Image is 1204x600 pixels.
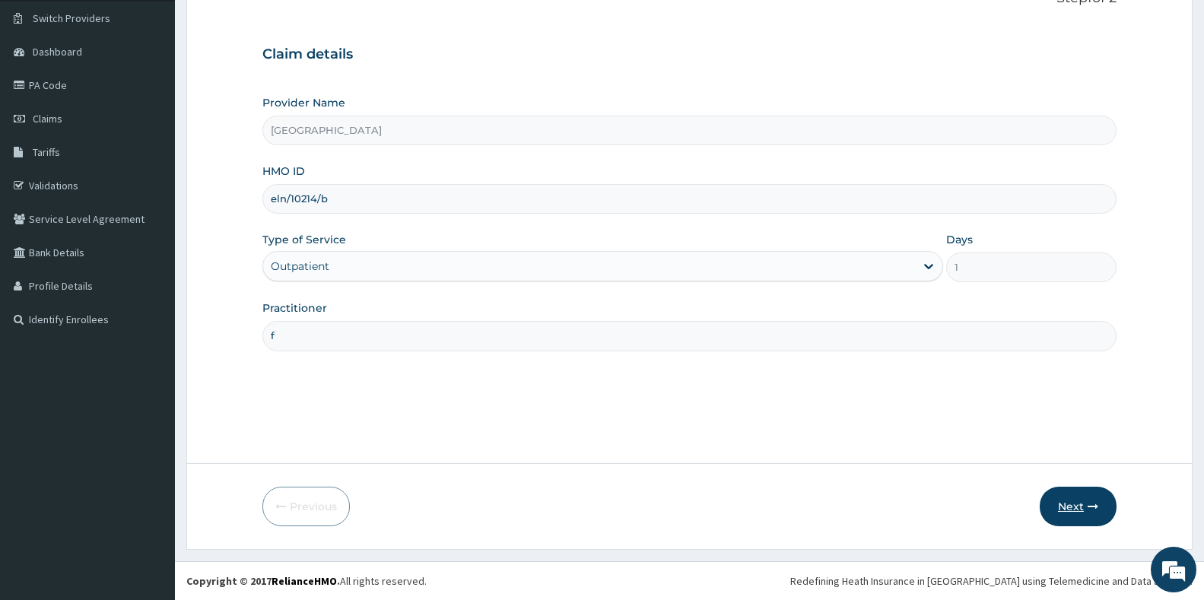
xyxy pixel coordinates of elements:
div: Redefining Heath Insurance in [GEOGRAPHIC_DATA] using Telemedicine and Data Science! [790,573,1193,589]
footer: All rights reserved. [175,561,1204,600]
div: Minimize live chat window [249,8,286,44]
label: Type of Service [262,232,346,247]
a: RelianceHMO [272,574,337,588]
strong: Copyright © 2017 . [186,574,340,588]
img: d_794563401_company_1708531726252_794563401 [28,76,62,114]
label: Days [946,232,973,247]
h3: Claim details [262,46,1117,63]
textarea: Type your message and hit 'Enter' [8,415,290,468]
span: We're online! [88,192,210,345]
label: Practitioner [262,300,327,316]
input: Enter Name [262,321,1117,351]
div: Chat with us now [79,85,256,105]
span: Dashboard [33,45,82,59]
div: Outpatient [271,259,329,274]
span: Tariffs [33,145,60,159]
button: Previous [262,487,350,526]
input: Enter HMO ID [262,184,1117,214]
label: Provider Name [262,95,345,110]
label: HMO ID [262,163,305,179]
span: Claims [33,112,62,125]
button: Next [1040,487,1117,526]
span: Switch Providers [33,11,110,25]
